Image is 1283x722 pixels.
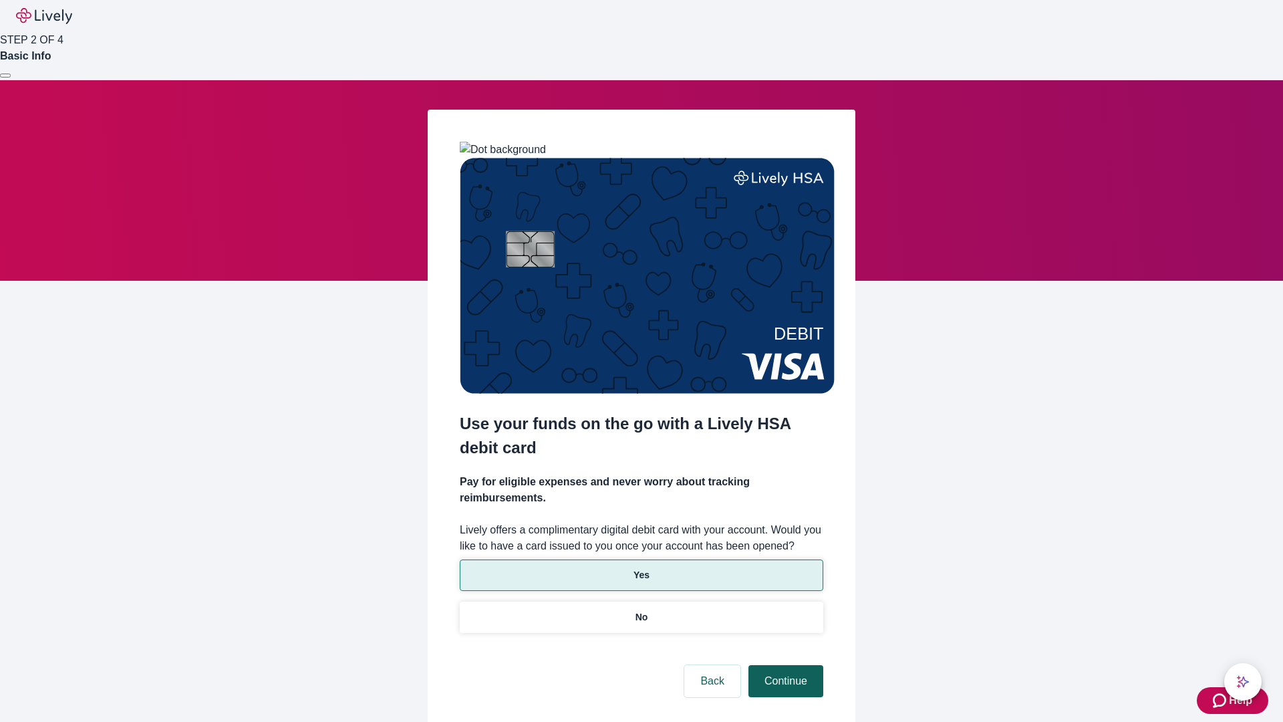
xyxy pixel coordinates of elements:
h4: Pay for eligible expenses and never worry about tracking reimbursements. [460,474,823,506]
p: No [635,610,648,624]
button: Yes [460,560,823,591]
button: Zendesk support iconHelp [1197,687,1268,714]
button: No [460,602,823,633]
img: Dot background [460,142,546,158]
span: Help [1229,693,1252,709]
img: Lively [16,8,72,24]
h2: Use your funds on the go with a Lively HSA debit card [460,412,823,460]
svg: Zendesk support icon [1213,693,1229,709]
button: Continue [748,665,823,697]
p: Yes [633,568,650,582]
label: Lively offers a complimentary digital debit card with your account. Would you like to have a card... [460,522,823,554]
img: Debit card [460,158,835,394]
svg: Lively AI Assistant [1236,675,1250,689]
button: chat [1224,663,1262,701]
button: Back [684,665,740,697]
